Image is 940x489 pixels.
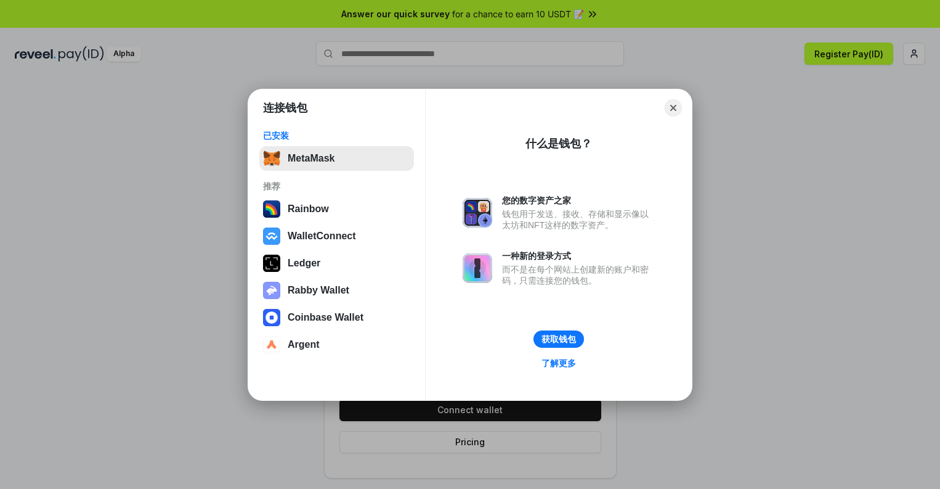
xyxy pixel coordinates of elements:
div: 已安装 [263,130,410,141]
div: Rabby Wallet [288,285,349,296]
img: svg+xml,%3Csvg%20xmlns%3D%22http%3A%2F%2Fwww.w3.org%2F2000%2Fsvg%22%20fill%3D%22none%22%20viewBox... [263,282,280,299]
div: 什么是钱包？ [525,136,592,151]
div: Ledger [288,258,320,269]
img: svg+xml,%3Csvg%20fill%3D%22none%22%20height%3D%2233%22%20viewBox%3D%220%200%2035%2033%22%20width%... [263,150,280,167]
div: 钱包用于发送、接收、存储和显示像以太坊和NFT这样的数字资产。 [502,208,655,231]
img: svg+xml,%3Csvg%20xmlns%3D%22http%3A%2F%2Fwww.w3.org%2F2000%2Fsvg%22%20width%3D%2228%22%20height%3... [263,255,280,272]
div: Rainbow [288,203,329,215]
img: svg+xml,%3Csvg%20width%3D%2228%22%20height%3D%2228%22%20viewBox%3D%220%200%2028%2028%22%20fill%3D... [263,228,280,245]
div: Coinbase Wallet [288,312,363,323]
div: Argent [288,339,320,350]
img: svg+xml,%3Csvg%20width%3D%22120%22%20height%3D%22120%22%20viewBox%3D%220%200%20120%20120%22%20fil... [263,200,280,218]
button: Ledger [259,251,414,276]
button: Close [665,99,682,117]
h1: 连接钱包 [263,101,307,115]
div: WalletConnect [288,231,356,242]
img: svg+xml,%3Csvg%20xmlns%3D%22http%3A%2F%2Fwww.w3.org%2F2000%2Fsvg%22%20fill%3D%22none%22%20viewBox... [463,198,492,228]
button: Argent [259,332,414,357]
div: 获取钱包 [541,334,576,345]
img: svg+xml,%3Csvg%20width%3D%2228%22%20height%3D%2228%22%20viewBox%3D%220%200%2028%2028%22%20fill%3D... [263,309,280,326]
div: 而不是在每个网站上创建新的账户和密码，只需连接您的钱包。 [502,264,655,286]
div: 推荐 [263,181,410,192]
div: 了解更多 [541,358,576,369]
button: Rabby Wallet [259,278,414,303]
button: 获取钱包 [533,331,584,348]
img: svg+xml,%3Csvg%20width%3D%2228%22%20height%3D%2228%22%20viewBox%3D%220%200%2028%2028%22%20fill%3D... [263,336,280,353]
div: 一种新的登录方式 [502,250,655,261]
img: svg+xml,%3Csvg%20xmlns%3D%22http%3A%2F%2Fwww.w3.org%2F2000%2Fsvg%22%20fill%3D%22none%22%20viewBox... [463,253,492,283]
div: MetaMask [288,153,334,164]
a: 了解更多 [534,355,583,371]
button: Rainbow [259,197,414,221]
button: Coinbase Wallet [259,305,414,330]
button: MetaMask [259,146,414,171]
button: WalletConnect [259,224,414,249]
div: 您的数字资产之家 [502,195,655,206]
